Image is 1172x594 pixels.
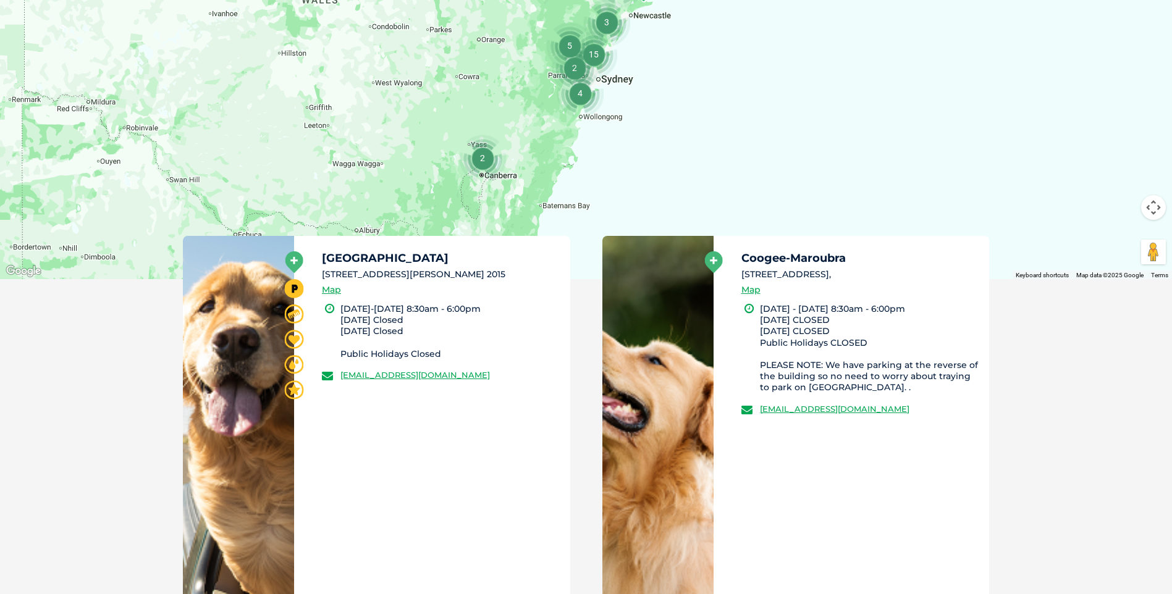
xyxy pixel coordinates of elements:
a: Map [741,283,761,297]
span: Map data ©2025 Google [1076,272,1144,278]
li: [DATE] - [DATE] 8:30am - 6:00pm [DATE] CLOSED [DATE] CLOSED Public Holidays CLOSED PLEASE NOTE: W... [760,303,979,393]
button: Keyboard shortcuts [1016,271,1069,280]
li: [STREET_ADDRESS], [741,268,979,281]
a: Open this area in Google Maps (opens a new window) [3,263,44,279]
li: [STREET_ADDRESS][PERSON_NAME] 2015 [322,268,559,281]
img: Google [3,263,44,279]
h5: [GEOGRAPHIC_DATA] [322,253,559,264]
div: 15 [570,31,617,78]
button: Drag Pegman onto the map to open Street View [1141,240,1166,264]
li: [DATE]-[DATE] 8:30am - 6:00pm [DATE] Closed [DATE] Closed Public Holidays Closed [340,303,559,359]
a: Terms [1151,272,1168,278]
h5: Coogee-Maroubra [741,253,979,264]
div: 4 [557,70,604,117]
a: [EMAIL_ADDRESS][DOMAIN_NAME] [340,370,490,380]
div: 2 [459,135,506,182]
a: Map [322,283,341,297]
button: Search [1148,56,1160,69]
button: Map camera controls [1141,195,1166,220]
a: [EMAIL_ADDRESS][DOMAIN_NAME] [760,404,909,414]
div: 5 [546,22,593,69]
